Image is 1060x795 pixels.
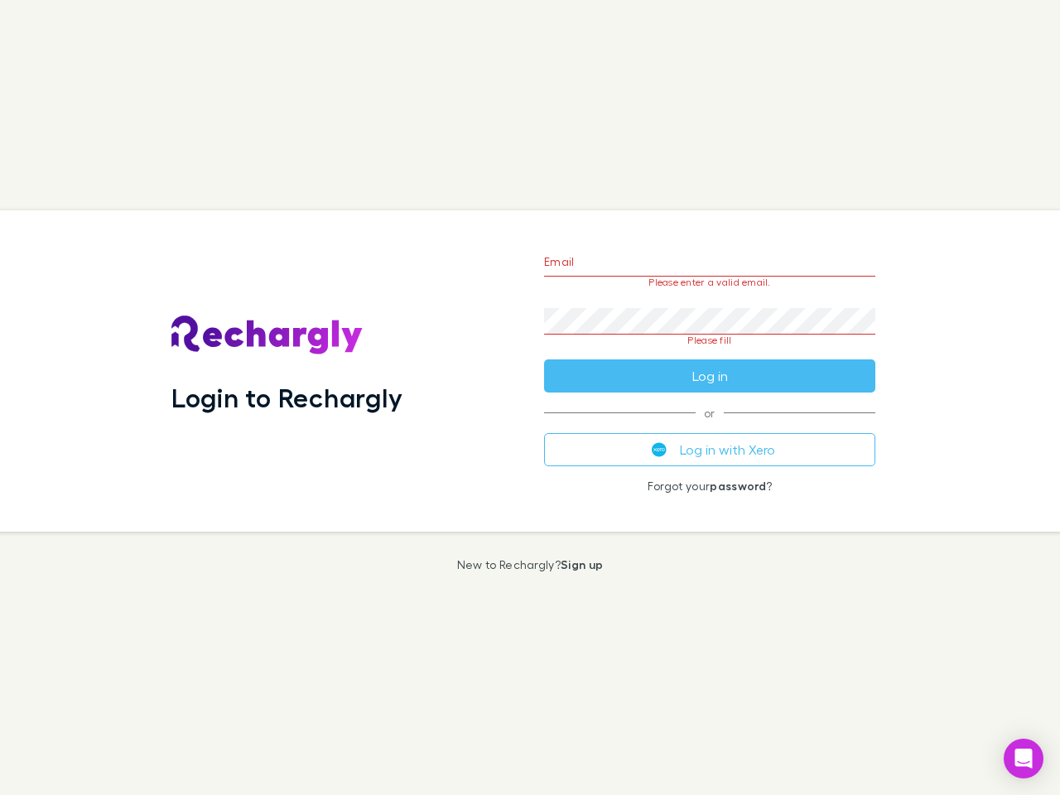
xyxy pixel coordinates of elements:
div: Open Intercom Messenger [1004,739,1043,778]
p: Please fill [544,335,875,346]
p: Please enter a valid email. [544,277,875,288]
img: Rechargly's Logo [171,316,364,355]
button: Log in [544,359,875,393]
p: New to Rechargly? [457,558,604,571]
a: Sign up [561,557,603,571]
a: password [710,479,766,493]
button: Log in with Xero [544,433,875,466]
h1: Login to Rechargly [171,382,402,413]
img: Xero's logo [652,442,667,457]
p: Forgot your ? [544,479,875,493]
span: or [544,412,875,413]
